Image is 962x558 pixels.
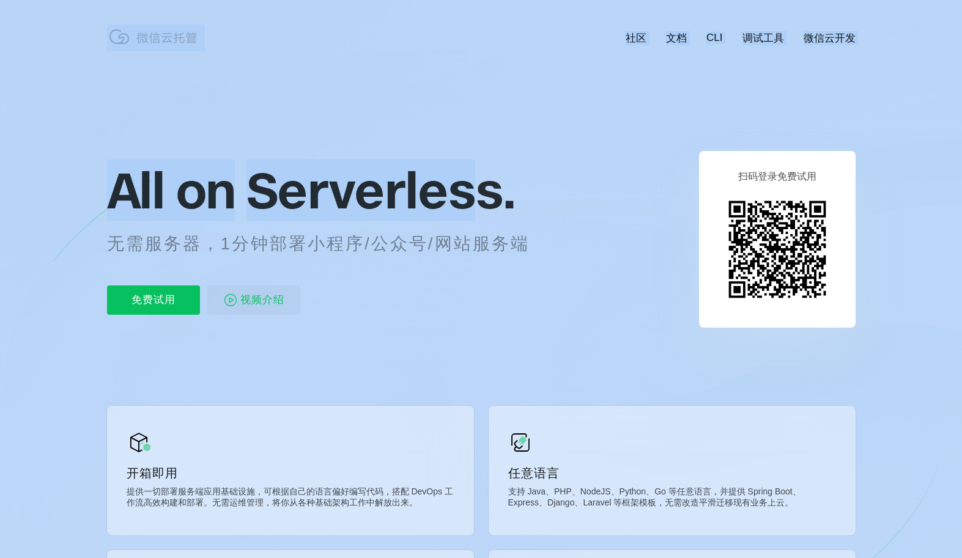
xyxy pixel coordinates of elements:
[738,171,816,183] p: 扫码登录免费试用
[127,486,454,511] p: 提供一切部署服务端应用基础设施，可根据自己的语言偏好编写代码，搭配 DevOps 工作流高效构建和部署。无需运维管理，将你从各种基础架构工作中解放出来。
[666,31,687,45] a: 文档
[107,285,200,315] p: 免费试用
[107,40,205,51] a: 微信云托管
[804,31,856,45] a: 微信云开发
[742,31,784,45] a: 调试工具
[107,160,235,221] span: All on
[240,285,284,315] span: 视频介绍
[246,160,515,221] span: Serverless.
[223,293,238,307] img: video_play.svg
[706,32,722,44] a: CLI
[107,24,205,49] img: 微信云托管
[626,31,646,45] a: 社区
[107,232,552,256] p: 无需服务器，1分钟部署小程序/公众号/网站服务端
[508,486,836,511] p: 支持 Java、PHP、NodeJS、Python、Go 等任意语言，并提供 Spring Boot、Express、Django、Laravel 等框架模板，无需改造平滑迁移现有业务上云。
[127,464,454,482] p: 开箱即用
[508,464,836,482] p: 任意语言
